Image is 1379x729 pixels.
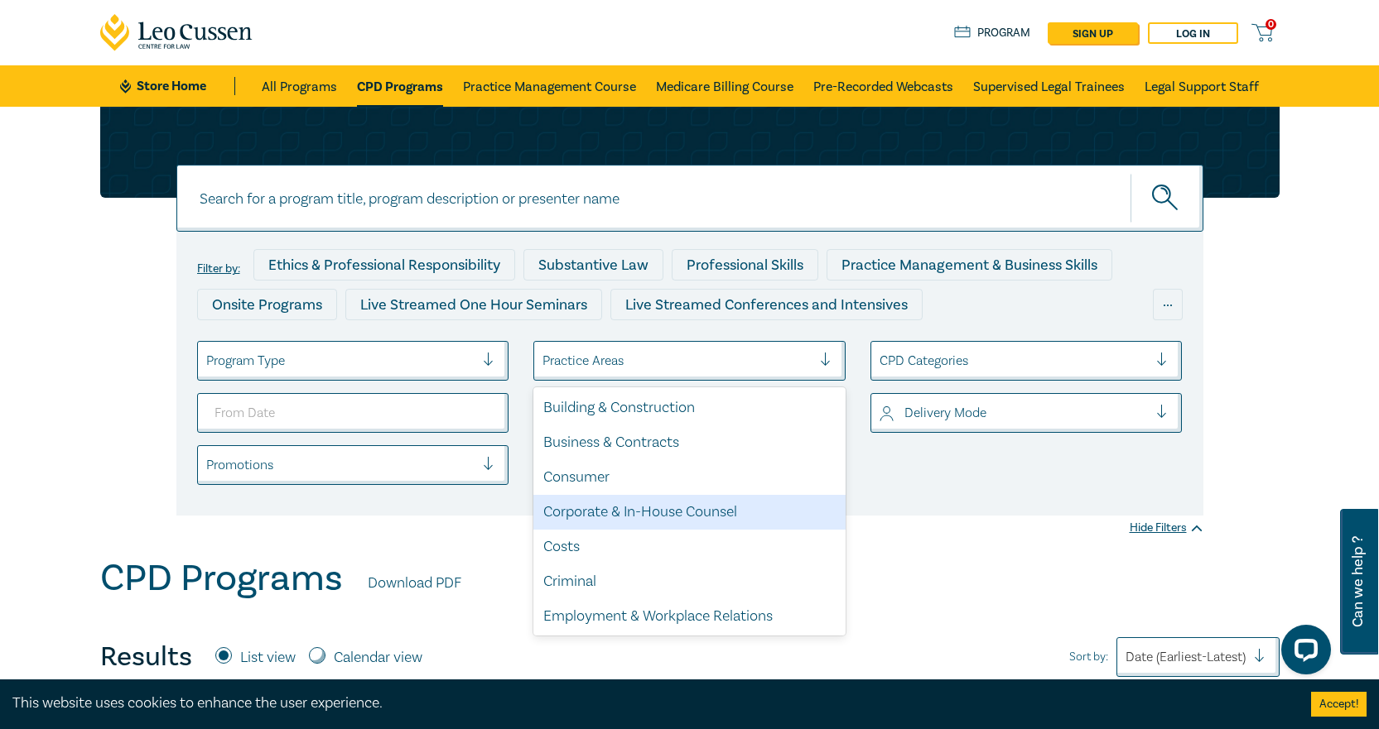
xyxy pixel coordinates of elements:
div: Ethics & Professional Responsibility [253,249,515,281]
div: Building & Construction [533,391,846,425]
a: Store Home [120,77,235,95]
div: Professional Skills [672,249,818,281]
a: Pre-Recorded Webcasts [813,65,953,107]
span: Sort by: [1069,648,1108,666]
div: Ethics [533,634,846,669]
div: Substantive Law [523,249,663,281]
div: Corporate & In-House Counsel [533,495,846,530]
input: From Date [197,393,509,433]
a: sign up [1048,22,1138,44]
div: Pre-Recorded Webcasts [468,329,658,360]
div: Costs [533,530,846,564]
div: Live Streamed Conferences and Intensives [610,289,923,320]
div: Business & Contracts [533,425,846,460]
div: Criminal [533,564,846,599]
input: select [206,456,210,474]
input: Search for a program title, program description or presenter name [176,165,1203,232]
a: All Programs [262,65,337,107]
div: Live Streamed One Hour Seminars [345,289,602,320]
a: Medicare Billing Course [656,65,793,107]
input: Sort by [1126,648,1129,666]
a: Practice Management Course [463,65,636,107]
label: Calendar view [334,647,422,669]
label: List view [240,647,296,669]
a: Log in [1148,22,1238,44]
input: select [880,404,883,422]
a: Legal Support Staff [1145,65,1259,107]
a: Download PDF [368,573,461,594]
a: Supervised Legal Trainees [973,65,1125,107]
input: select [206,352,210,370]
label: Filter by: [197,262,240,276]
div: Practice Management & Business Skills [827,249,1112,281]
div: This website uses cookies to enhance the user experience. [12,693,1286,714]
div: Hide Filters [1130,520,1203,536]
div: Employment & Workplace Relations [533,599,846,634]
div: 10 CPD Point Packages [667,329,848,360]
a: Program [954,24,1031,42]
div: ... [1153,289,1183,320]
div: National Programs [856,329,1009,360]
iframe: LiveChat chat widget [1268,618,1338,688]
div: Consumer [533,460,846,495]
h4: Results [100,640,192,674]
button: Accept cookies [1311,692,1367,717]
h1: CPD Programs [100,557,343,600]
div: Onsite Programs [197,289,337,320]
div: Live Streamed Practical Workshops [197,329,460,360]
a: CPD Programs [357,65,443,107]
span: 0 [1266,19,1276,30]
input: select [880,352,883,370]
span: Can we help ? [1350,519,1366,645]
input: select [542,352,546,370]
